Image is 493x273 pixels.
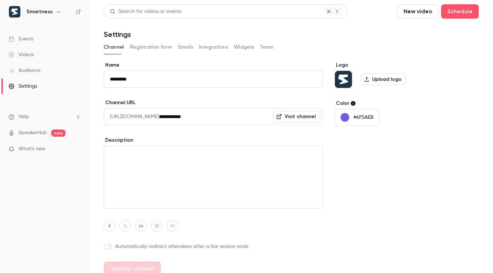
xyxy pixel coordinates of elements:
label: Automatically redirect attendees after a live session ends [104,243,323,250]
div: Audience [9,67,40,74]
span: Help [19,113,29,121]
a: SpeakerHub [19,129,47,137]
p: #6F5AEB [353,114,374,121]
button: New video [397,4,438,19]
button: Widgets [234,42,254,53]
button: #6F5AEB [335,109,379,126]
div: Videos [9,51,34,58]
span: [URL][DOMAIN_NAME] [104,108,159,125]
h6: Smartness [26,8,53,15]
label: Upload logo [361,74,406,85]
button: Team [260,42,274,53]
span: What's new [19,145,45,153]
img: Smartness [335,71,352,88]
li: help-dropdown-opener [9,113,81,121]
section: Logo [335,62,444,88]
h1: Settings [104,30,131,39]
div: Settings [9,83,37,90]
button: Schedule [441,4,479,19]
button: Registration form [130,42,172,53]
span: new [51,130,65,137]
label: Channel URL [104,99,323,106]
button: Integrations [199,42,228,53]
a: Visit channel [273,111,320,122]
label: Color [335,100,444,107]
label: Name [104,62,323,69]
button: Emails [178,42,193,53]
div: Events [9,35,33,43]
label: Description [104,137,323,144]
img: Smartness [9,6,20,18]
button: Channel [104,42,124,53]
label: Logo [335,62,444,69]
div: Search for videos or events [110,8,181,15]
